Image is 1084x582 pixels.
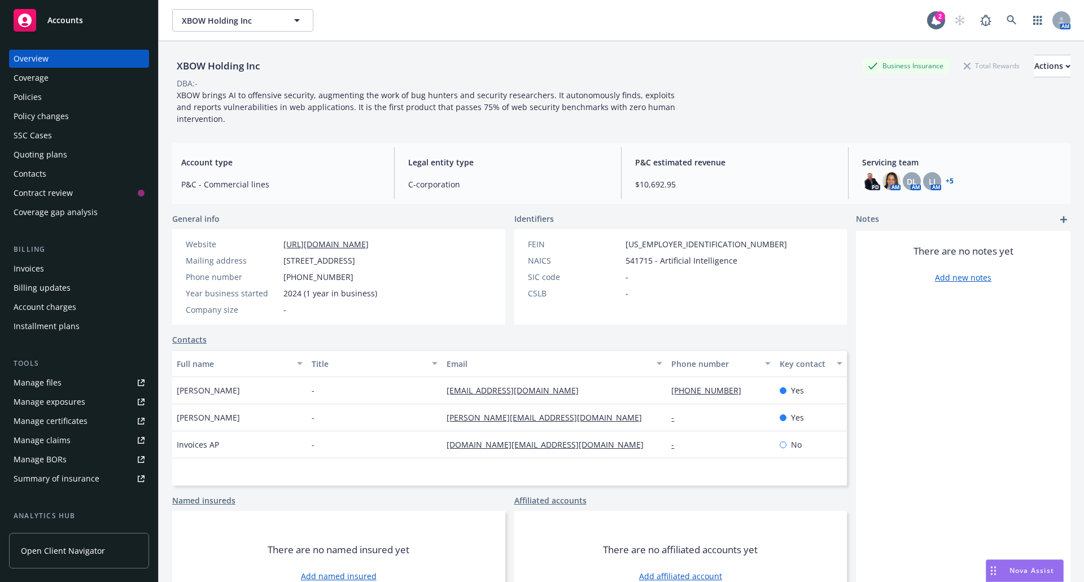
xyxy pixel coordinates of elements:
[172,350,307,377] button: Full name
[312,358,425,370] div: Title
[974,9,997,32] a: Report a Bug
[603,543,758,557] span: There are no affiliated accounts yet
[9,358,149,369] div: Tools
[14,450,67,469] div: Manage BORs
[447,385,588,396] a: [EMAIL_ADDRESS][DOMAIN_NAME]
[177,384,240,396] span: [PERSON_NAME]
[301,570,377,582] a: Add named insured
[528,255,621,266] div: NAICS
[856,213,879,226] span: Notes
[1026,9,1049,32] a: Switch app
[986,560,1000,581] div: Drag to move
[447,358,650,370] div: Email
[14,203,98,221] div: Coverage gap analysis
[14,470,99,488] div: Summary of insurance
[528,287,621,299] div: CSLB
[9,146,149,164] a: Quoting plans
[186,304,279,316] div: Company size
[181,156,381,168] span: Account type
[9,431,149,449] a: Manage claims
[528,271,621,283] div: SIC code
[312,439,314,450] span: -
[626,255,737,266] span: 541715 - Artificial Intelligence
[9,317,149,335] a: Installment plans
[958,59,1025,73] div: Total Rewards
[283,287,377,299] span: 2024 (1 year in business)
[9,69,149,87] a: Coverage
[14,374,62,392] div: Manage files
[791,412,804,423] span: Yes
[882,172,901,190] img: photo
[172,213,220,225] span: General info
[14,107,69,125] div: Policy changes
[9,450,149,469] a: Manage BORs
[283,239,369,250] a: [URL][DOMAIN_NAME]
[635,156,834,168] span: P&C estimated revenue
[626,271,628,283] span: -
[312,384,314,396] span: -
[172,9,313,32] button: XBOW Holding Inc
[447,412,651,423] a: [PERSON_NAME][EMAIL_ADDRESS][DOMAIN_NAME]
[9,244,149,255] div: Billing
[181,178,381,190] span: P&C - Commercial lines
[9,298,149,316] a: Account charges
[177,358,290,370] div: Full name
[514,213,554,225] span: Identifiers
[307,350,442,377] button: Title
[408,178,607,190] span: C-corporation
[626,287,628,299] span: -
[946,178,954,185] a: +5
[14,412,88,430] div: Manage certificates
[177,90,677,124] span: XBOW brings AI to offensive security, augmenting the work of bug hunters and security researchers...
[14,279,71,297] div: Billing updates
[514,495,587,506] a: Affiliated accounts
[9,165,149,183] a: Contacts
[907,176,917,187] span: DL
[862,59,949,73] div: Business Insurance
[929,176,936,187] span: LI
[172,495,235,506] a: Named insureds
[14,298,76,316] div: Account charges
[14,88,42,106] div: Policies
[47,16,83,25] span: Accounts
[177,412,240,423] span: [PERSON_NAME]
[862,156,1061,168] span: Servicing team
[935,272,991,283] a: Add new notes
[182,15,279,27] span: XBOW Holding Inc
[9,184,149,202] a: Contract review
[635,178,834,190] span: $10,692.95
[528,238,621,250] div: FEIN
[283,304,286,316] span: -
[1057,213,1070,226] a: add
[186,238,279,250] div: Website
[9,107,149,125] a: Policy changes
[9,412,149,430] a: Manage certificates
[186,255,279,266] div: Mailing address
[14,69,49,87] div: Coverage
[667,350,775,377] button: Phone number
[671,439,683,450] a: -
[791,439,802,450] span: No
[948,9,971,32] a: Start snowing
[791,384,804,396] span: Yes
[14,126,52,145] div: SSC Cases
[14,317,80,335] div: Installment plans
[283,271,353,283] span: [PHONE_NUMBER]
[283,255,355,266] span: [STREET_ADDRESS]
[172,334,207,345] a: Contacts
[986,559,1064,582] button: Nova Assist
[9,279,149,297] a: Billing updates
[14,165,46,183] div: Contacts
[9,393,149,411] span: Manage exposures
[9,470,149,488] a: Summary of insurance
[9,88,149,106] a: Policies
[442,350,667,377] button: Email
[9,260,149,278] a: Invoices
[1000,9,1023,32] a: Search
[447,439,653,450] a: [DOMAIN_NAME][EMAIL_ADDRESS][DOMAIN_NAME]
[671,385,750,396] a: [PHONE_NUMBER]
[14,184,73,202] div: Contract review
[1034,55,1070,77] div: Actions
[14,50,49,68] div: Overview
[9,374,149,392] a: Manage files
